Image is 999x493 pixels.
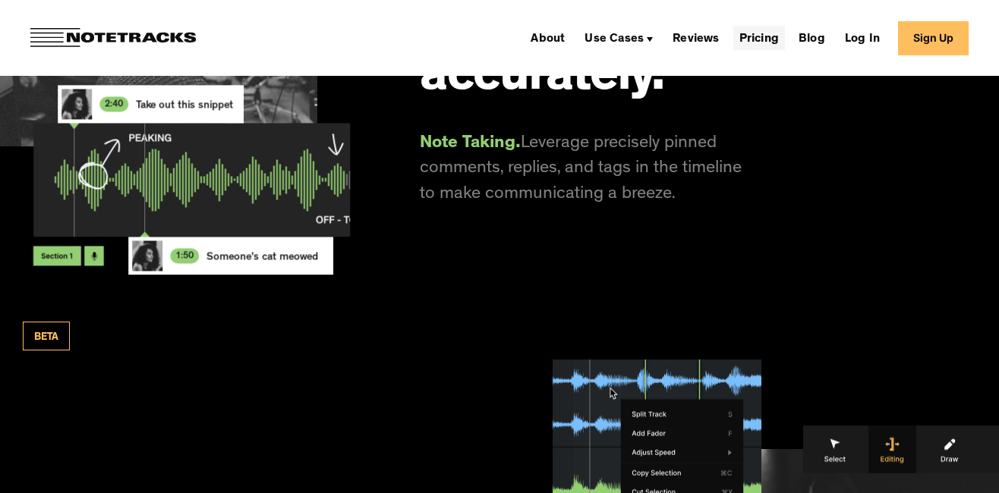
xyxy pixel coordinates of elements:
[793,26,831,50] a: Blog
[667,26,725,50] a: Reviews
[34,327,58,345] div: BETA
[175,252,188,261] div: 1:5
[839,26,886,50] a: Log In
[420,135,521,153] span: Note Taking.
[106,100,118,109] div: 2:4
[118,99,124,111] div: 0
[188,251,194,262] div: 0
[585,33,644,46] div: Use Cases
[525,26,571,50] a: About
[132,240,162,271] img: girl staring ahead
[62,89,93,119] img: girl staring ahead
[898,21,969,55] a: Sign Up
[733,26,785,50] a: Pricing
[206,247,318,265] div: Someone's cat meowed
[578,26,659,50] div: Use Cases
[420,132,746,208] p: Leverage precisely pinned comments, replies, and tags in the timeline to make communicating a bre...
[137,96,234,113] div: Take out this snippet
